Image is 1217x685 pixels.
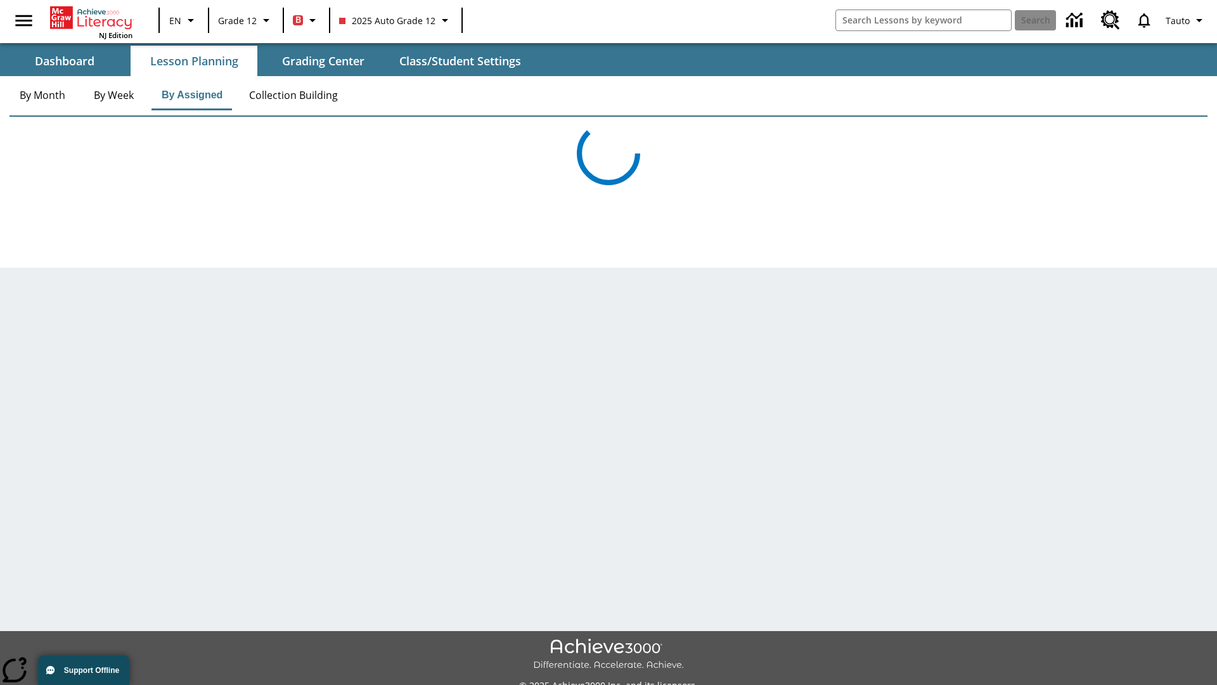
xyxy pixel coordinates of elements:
button: Boost Class color is red. Change class color [288,9,325,32]
button: Collection Building [239,80,348,110]
span: B [295,12,301,28]
button: By Assigned [151,80,233,110]
button: By Month [10,80,75,110]
button: Lesson Planning [131,46,257,76]
button: Class: 2025 Auto Grade 12, Select your class [334,9,458,32]
button: Support Offline [38,656,129,685]
button: Open side menu [5,2,42,39]
span: Grade 12 [218,14,257,27]
span: NJ Edition [99,30,132,40]
button: Language: EN, Select a language [164,9,204,32]
button: Profile/Settings [1161,9,1212,32]
button: Grading Center [260,46,387,76]
a: Resource Center, Will open in new tab [1093,3,1128,37]
span: EN [169,14,181,27]
a: Notifications [1128,4,1161,37]
a: Data Center [1059,3,1093,38]
span: Support Offline [64,666,119,675]
a: Home [50,5,132,30]
span: Tauto [1166,14,1190,27]
button: Grade: Grade 12, Select a grade [213,9,279,32]
button: Dashboard [1,46,128,76]
button: Class/Student Settings [389,46,531,76]
img: Achieve3000 Differentiate Accelerate Achieve [533,639,684,671]
input: search field [836,10,1011,30]
div: Home [50,4,132,40]
span: 2025 Auto Grade 12 [339,14,435,27]
button: By Week [82,80,145,110]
